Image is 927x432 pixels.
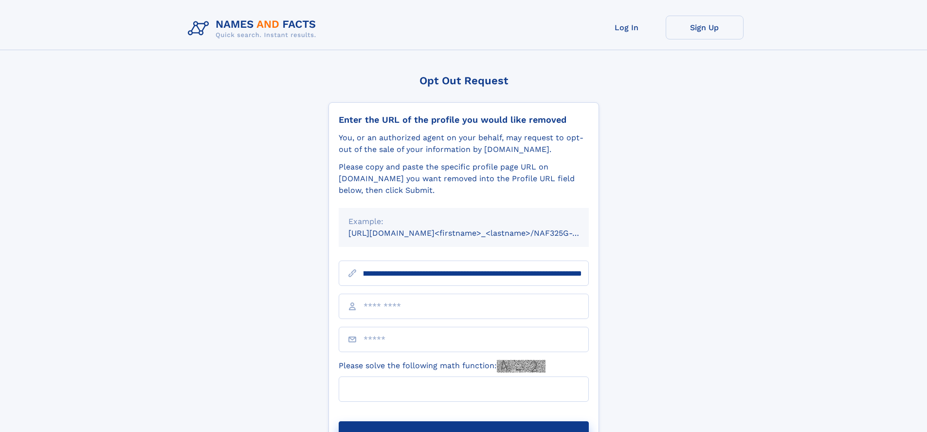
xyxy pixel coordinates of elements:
[339,114,589,125] div: Enter the URL of the profile you would like removed
[339,161,589,196] div: Please copy and paste the specific profile page URL on [DOMAIN_NAME] you want removed into the Pr...
[348,216,579,227] div: Example:
[328,75,599,87] div: Opt Out Request
[339,132,589,155] div: You, or an authorized agent on your behalf, may request to opt-out of the sale of your informatio...
[184,16,324,42] img: Logo Names and Facts
[666,16,744,39] a: Sign Up
[348,228,607,238] small: [URL][DOMAIN_NAME]<firstname>_<lastname>/NAF325G-xxxxxxxx
[588,16,666,39] a: Log In
[339,360,545,373] label: Please solve the following math function:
